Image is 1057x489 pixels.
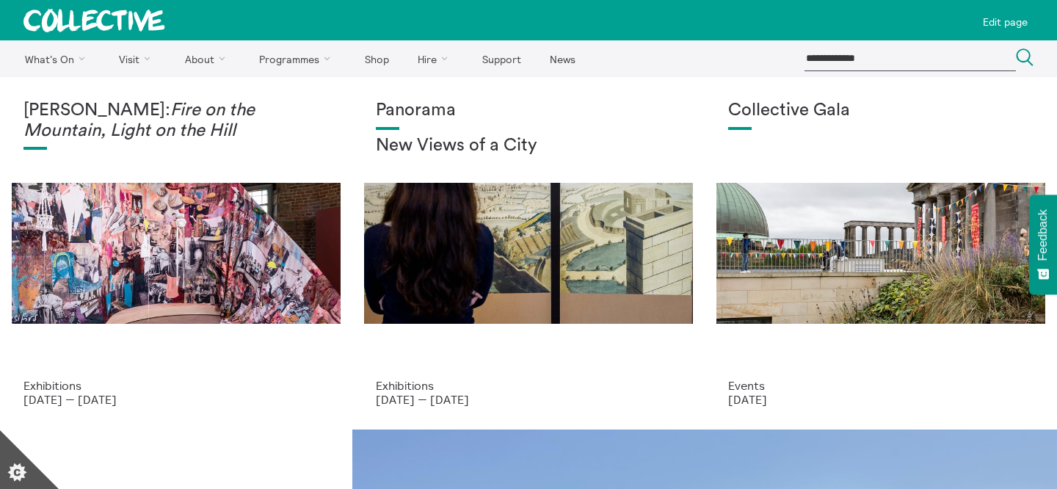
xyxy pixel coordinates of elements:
a: Collective Panorama June 2025 small file 8 Panorama New Views of a City Exhibitions [DATE] — [DATE] [352,77,705,430]
h1: Collective Gala [728,101,1034,121]
a: Support [469,40,534,77]
a: Programmes [247,40,349,77]
a: Collective Gala 2023. Image credit Sally Jubb. Collective Gala Events [DATE] [705,77,1057,430]
a: Shop [352,40,402,77]
h1: Panorama [376,101,681,121]
a: News [537,40,588,77]
h2: New Views of a City [376,136,681,156]
span: Feedback [1036,209,1050,261]
a: Visit [106,40,170,77]
p: Edit page [983,16,1028,28]
em: Fire on the Mountain, Light on the Hill [23,101,255,140]
p: Exhibitions [376,379,681,392]
a: About [172,40,244,77]
p: Exhibitions [23,379,329,392]
p: Events [728,379,1034,392]
a: Edit page [977,6,1034,35]
button: Feedback - Show survey [1029,195,1057,294]
p: [DATE] — [DATE] [376,393,681,406]
p: [DATE] [728,393,1034,406]
a: What's On [12,40,103,77]
h1: [PERSON_NAME]: [23,101,329,141]
p: [DATE] — [DATE] [23,393,329,406]
a: Hire [405,40,467,77]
